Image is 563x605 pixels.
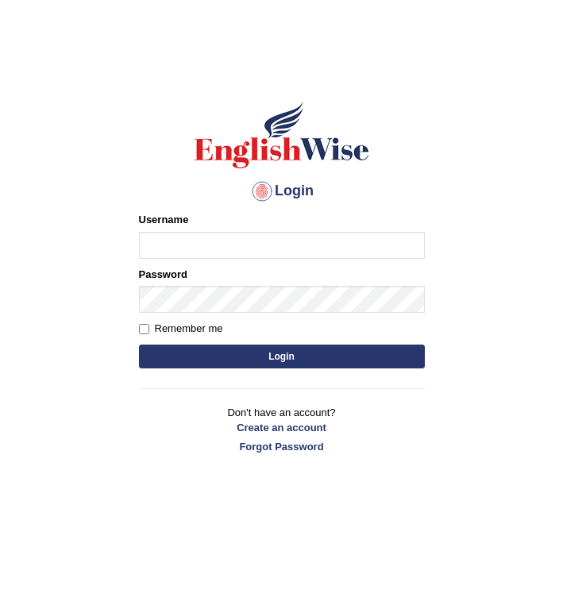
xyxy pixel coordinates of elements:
[139,324,149,334] input: Remember me
[139,405,425,454] p: Don't have an account?
[139,267,187,282] label: Password
[139,420,425,435] a: Create an account
[139,321,223,337] label: Remember me
[191,99,372,171] img: Logo of English Wise sign in for intelligent practice with AI
[139,179,425,204] h4: Login
[139,345,425,368] button: Login
[139,439,425,454] a: Forgot Password
[139,212,189,227] label: Username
